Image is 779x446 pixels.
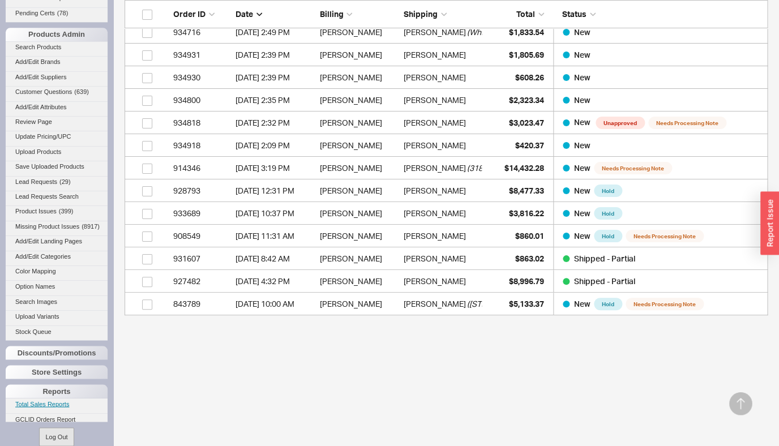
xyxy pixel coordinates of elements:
[515,254,544,263] span: $863.02
[125,44,768,66] a: 934931[DATE] 2:39 PM[PERSON_NAME][PERSON_NAME]$1,805.69New
[574,276,635,286] span: Shipped - Partial
[15,223,79,230] span: Missing Product Issues
[504,163,544,173] span: $14,432.28
[173,44,230,66] div: 934931
[236,9,253,19] span: Date
[404,44,466,66] div: [PERSON_NAME]
[173,9,206,19] span: Order ID
[648,117,726,129] span: Needs Processing Note
[125,111,768,134] a: 934818[DATE] 2:32 PM[PERSON_NAME][PERSON_NAME]$3,023.47New UnapprovedNeeds Processing Note
[173,247,230,270] div: 931607
[319,21,397,44] div: [PERSON_NAME]
[236,247,314,270] div: 8/1/25 8:42 AM
[574,208,590,218] span: New
[594,207,622,220] span: Hold
[404,247,466,270] div: [PERSON_NAME]
[6,146,108,158] a: Upload Products
[6,71,108,83] a: Add/Edit Suppliers
[125,270,768,293] a: 927482[DATE] 4:32 PM[PERSON_NAME][PERSON_NAME]$8,996.79Shipped - Partial
[6,101,108,113] a: Add/Edit Attributes
[467,293,545,315] span: ( [STREET_ADDRESS] )
[319,225,397,247] div: [PERSON_NAME]
[6,384,108,398] div: Reports
[236,134,314,157] div: 8/19/25 2:09 PM
[319,111,397,134] div: [PERSON_NAME]
[6,56,108,68] a: Add/Edit Brands
[596,117,645,129] span: Unapproved
[15,10,55,16] span: Pending Certs
[15,178,57,185] span: Lead Requests
[125,225,768,247] a: 908549[DATE] 11:31 AM[PERSON_NAME][PERSON_NAME]$860.01New HoldNeeds Processing Note
[173,157,230,179] div: 914346
[404,225,466,247] div: [PERSON_NAME]
[6,7,108,19] a: Pending Certs(78)
[6,41,108,53] a: Search Products
[125,66,768,89] a: 934930[DATE] 2:39 PM[PERSON_NAME][PERSON_NAME]$608.26New
[74,88,89,95] span: ( 639 )
[509,95,544,105] span: $2,323.34
[6,295,108,307] a: Search Images
[236,157,314,179] div: 8/18/25 3:19 PM
[173,89,230,111] div: 934800
[59,178,71,185] span: ( 29 )
[173,225,230,247] div: 908549
[574,72,590,82] span: New
[404,8,482,20] div: Shipping
[404,270,466,293] div: [PERSON_NAME]
[6,325,108,337] a: Stock Queue
[6,251,108,263] a: Add/Edit Categories
[236,44,314,66] div: 8/19/25 2:39 PM
[574,140,590,150] span: New
[173,66,230,89] div: 934930
[626,230,704,242] span: Needs Processing Note
[125,179,768,202] a: 928793[DATE] 12:31 PM[PERSON_NAME][PERSON_NAME]$8,477.33New Hold
[173,111,230,134] div: 934818
[173,179,230,202] div: 928793
[574,231,590,241] span: New
[574,299,590,308] span: New
[594,162,672,174] span: Needs Processing Note
[57,10,69,16] span: ( 78 )
[125,134,768,157] a: 934918[DATE] 2:09 PM[PERSON_NAME][PERSON_NAME]$420.37New
[319,179,397,202] div: [PERSON_NAME]
[125,157,768,179] a: 914346[DATE] 3:19 PM[PERSON_NAME][PERSON_NAME](318 [PERSON_NAME] Project)$14,432.28New Needs Proc...
[404,9,438,19] span: Shipping
[509,50,544,59] span: $1,805.69
[236,21,314,44] div: 8/19/25 2:49 PM
[6,205,108,217] a: Product Issues(399)
[404,21,466,44] div: [PERSON_NAME]
[6,413,108,425] a: GCLID Orders Report
[125,202,768,225] a: 933689[DATE] 10:37 PM[PERSON_NAME][PERSON_NAME]$3,816.22New Hold
[6,221,108,233] a: Missing Product Issues(8917)
[15,88,72,95] span: Customer Questions
[319,44,397,66] div: [PERSON_NAME]
[6,310,108,322] a: Upload Variants
[404,157,466,179] div: [PERSON_NAME]
[319,247,397,270] div: [PERSON_NAME]
[594,185,622,197] span: Hold
[404,202,466,225] div: [PERSON_NAME]
[515,72,544,82] span: $608.26
[173,293,230,315] div: 843789
[515,231,544,241] span: $860.01
[6,365,108,379] div: Store Settings
[236,66,314,89] div: 8/19/25 2:39 PM
[6,398,108,410] a: Total Sales Reports
[319,66,397,89] div: [PERSON_NAME]
[319,293,397,315] div: [PERSON_NAME]
[6,176,108,188] a: Lead Requests(29)
[509,208,544,218] span: $3,816.22
[319,134,397,157] div: [PERSON_NAME]
[173,202,230,225] div: 933689
[509,276,544,286] span: $8,996.79
[6,235,108,247] a: Add/Edit Landing Pages
[236,293,314,315] div: 1/2/25 10:00 AM
[173,21,230,44] div: 934716
[553,8,761,20] div: Status
[509,118,544,127] span: $3,023.47
[125,293,768,315] a: 843789[DATE] 10:00 AM[PERSON_NAME][PERSON_NAME]([STREET_ADDRESS])$5,133.37New HoldNeeds Processin...
[59,208,74,215] span: ( 399 )
[6,28,108,41] div: Products Admin
[6,86,108,98] a: Customer Questions(639)
[125,247,768,270] a: 931607[DATE] 8:42 AM[PERSON_NAME][PERSON_NAME]$863.02Shipped - Partial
